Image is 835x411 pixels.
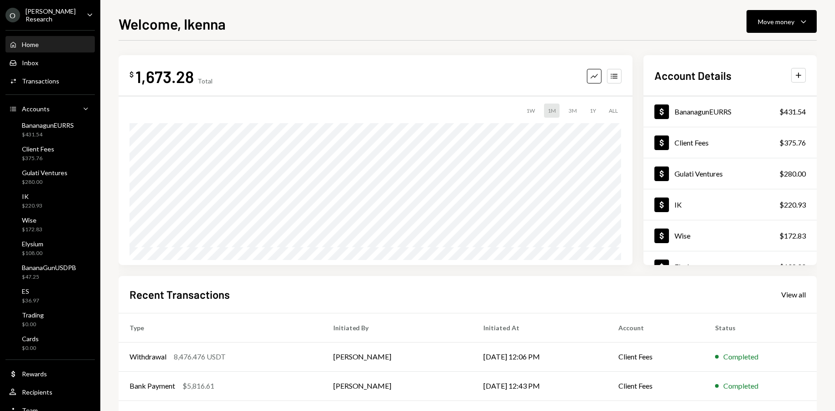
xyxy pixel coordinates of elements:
[5,308,95,330] a: Trading$0.00
[5,100,95,117] a: Accounts
[22,131,74,139] div: $431.54
[643,158,817,189] a: Gulati Ventures$280.00
[674,138,709,147] div: Client Fees
[22,77,59,85] div: Transactions
[5,8,20,22] div: O
[22,192,42,200] div: IK
[22,370,47,378] div: Rewards
[22,287,39,295] div: ES
[472,371,608,401] td: [DATE] 12:43 PM
[135,66,194,87] div: 1,673.28
[607,371,704,401] td: Client Fees
[607,313,704,342] th: Account
[22,250,43,257] div: $108.00
[5,384,95,400] a: Recipients
[26,7,79,23] div: [PERSON_NAME] Research
[758,17,794,26] div: Move money
[779,106,806,117] div: $431.54
[643,220,817,251] a: Wise$172.83
[322,342,472,371] td: [PERSON_NAME]
[674,200,682,209] div: IK
[22,321,44,328] div: $0.00
[723,351,758,362] div: Completed
[674,169,723,178] div: Gulati Ventures
[5,73,95,89] a: Transactions
[174,351,226,362] div: 8,476.476 USDT
[130,287,230,302] h2: Recent Transactions
[22,335,39,343] div: Cards
[586,104,600,118] div: 1Y
[643,96,817,127] a: BananagunEURRS$431.54
[22,297,39,305] div: $36.97
[119,15,226,33] h1: Welcome, Ikenna
[22,311,44,319] div: Trading
[674,262,699,271] div: Elysium
[674,107,731,116] div: BananagunEURRS
[5,332,95,354] a: Cards$0.00
[779,168,806,179] div: $280.00
[22,388,52,396] div: Recipients
[779,199,806,210] div: $220.93
[5,54,95,71] a: Inbox
[654,68,731,83] h2: Account Details
[779,261,806,272] div: $108.00
[182,380,214,391] div: $5,816.61
[130,70,134,79] div: $
[781,289,806,299] a: View all
[130,380,175,391] div: Bank Payment
[643,127,817,158] a: Client Fees$375.76
[5,237,95,259] a: Elysium$108.00
[322,313,472,342] th: Initiated By
[130,351,166,362] div: Withdrawal
[544,104,560,118] div: 1M
[781,290,806,299] div: View all
[605,104,622,118] div: ALL
[22,155,54,162] div: $375.76
[119,313,322,342] th: Type
[5,213,95,235] a: Wise$172.83
[472,342,608,371] td: [DATE] 12:06 PM
[704,313,817,342] th: Status
[5,285,95,307] a: ES$36.97
[22,105,50,113] div: Accounts
[22,41,39,48] div: Home
[22,202,42,210] div: $220.93
[565,104,581,118] div: 3M
[5,36,95,52] a: Home
[197,77,213,85] div: Total
[472,313,608,342] th: Initiated At
[322,371,472,401] td: [PERSON_NAME]
[607,342,704,371] td: Client Fees
[5,190,95,212] a: IK$220.93
[22,216,42,224] div: Wise
[22,178,67,186] div: $280.00
[747,10,817,33] button: Move money
[5,365,95,382] a: Rewards
[22,59,38,67] div: Inbox
[5,166,95,188] a: Gulati Ventures$280.00
[22,169,67,177] div: Gulati Ventures
[22,145,54,153] div: Client Fees
[643,251,817,282] a: Elysium$108.00
[779,137,806,148] div: $375.76
[22,344,39,352] div: $0.00
[22,121,74,129] div: BananagunEURRS
[22,273,76,281] div: $47.25
[22,226,42,234] div: $172.83
[779,230,806,241] div: $172.83
[723,380,758,391] div: Completed
[5,119,95,140] a: BananagunEURRS$431.54
[5,142,95,164] a: Client Fees$375.76
[5,261,95,283] a: BananaGunUSDPB$47.25
[22,264,76,271] div: BananaGunUSDPB
[523,104,539,118] div: 1W
[22,240,43,248] div: Elysium
[674,231,690,240] div: Wise
[643,189,817,220] a: IK$220.93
